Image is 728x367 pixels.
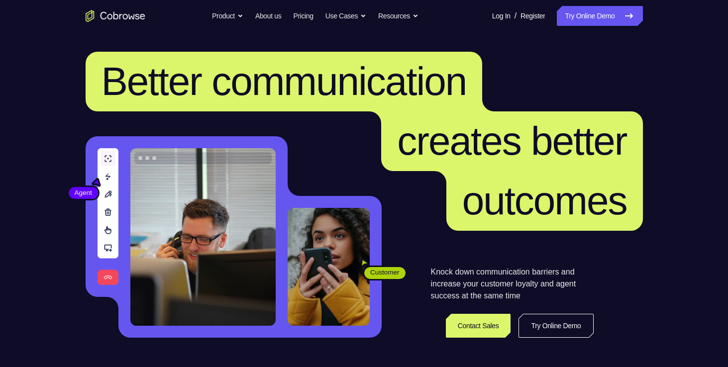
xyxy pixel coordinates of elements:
a: Register [520,6,545,26]
img: A customer holding their phone [288,208,370,326]
a: Pricing [293,6,313,26]
img: A customer support agent talking on the phone [130,148,276,326]
a: Try Online Demo [557,6,642,26]
a: Contact Sales [446,314,511,338]
button: Use Cases [325,6,366,26]
button: Resources [378,6,418,26]
span: / [515,10,517,22]
button: Product [212,6,243,26]
p: Knock down communication barriers and increase your customer loyalty and agent success at the sam... [431,266,594,302]
a: Log In [492,6,511,26]
span: Better communication [102,59,467,103]
span: outcomes [462,179,627,223]
a: Go to the home page [86,10,145,22]
a: About us [255,6,281,26]
a: Try Online Demo [519,314,593,338]
span: creates better [397,119,626,163]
